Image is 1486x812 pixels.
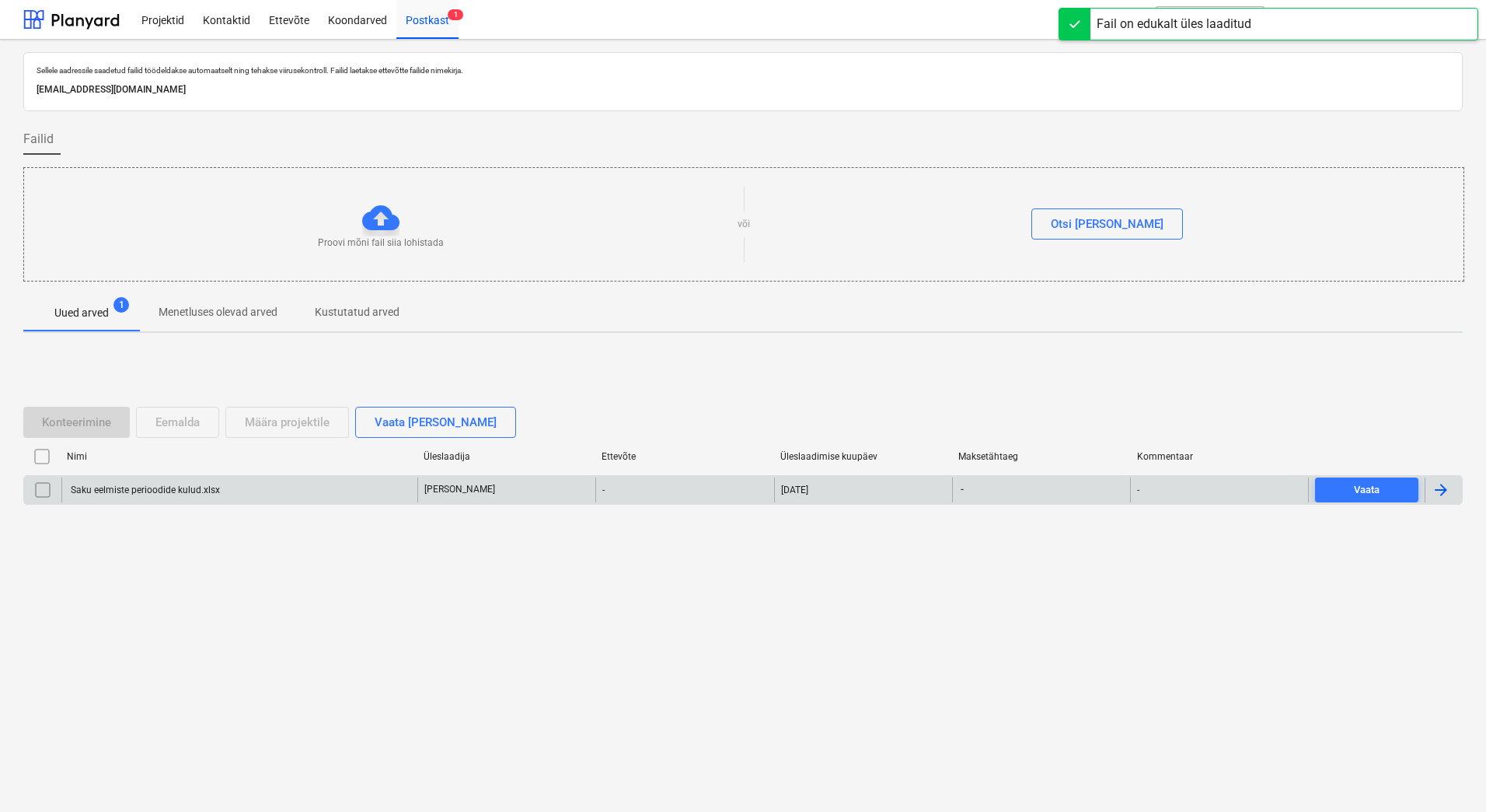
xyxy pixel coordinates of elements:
div: Maksetähtaeg [958,451,1124,462]
div: Proovi mõni fail siia lohistadavõiOtsi [PERSON_NAME] [23,167,1464,282]
span: Failid [23,130,54,149]
p: Uued arved [54,305,109,321]
div: Vaata [PERSON_NAME] [375,412,497,432]
p: Sellele aadressile saadetud failid töödeldakse automaatselt ning tehakse viirusekontroll. Failid ... [37,65,1449,75]
div: Üleslaadimise kuupäev [780,451,946,462]
span: 1 [448,9,463,20]
div: Üleslaadija [424,451,589,462]
p: Proovi mõni fail siia lohistada [318,236,444,250]
div: - [595,478,773,502]
p: või [738,218,750,231]
p: [PERSON_NAME] [424,483,495,496]
button: Vaata [1315,478,1418,502]
p: Kustutatud arved [315,304,399,320]
iframe: Chat Widget [1408,737,1486,812]
div: Ettevõte [602,451,767,462]
span: 1 [113,297,129,313]
div: Kommentaar [1137,451,1303,462]
div: Nimi [67,451,411,462]
div: Vaata [1354,481,1380,499]
p: [EMAIL_ADDRESS][DOMAIN_NAME] [37,82,1449,98]
div: Saku eelmiste perioodide kulud.xlsx [68,485,220,495]
div: - [1137,485,1139,495]
div: [DATE] [781,485,808,495]
div: Fail on edukalt üles laaditud [1097,15,1251,33]
span: - [959,483,965,496]
p: Menetluses olevad arved [159,304,277,320]
button: Otsi [PERSON_NAME] [1031,208,1183,240]
div: Otsi [PERSON_NAME] [1051,214,1163,234]
button: Vaata [PERSON_NAME] [355,407,516,438]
